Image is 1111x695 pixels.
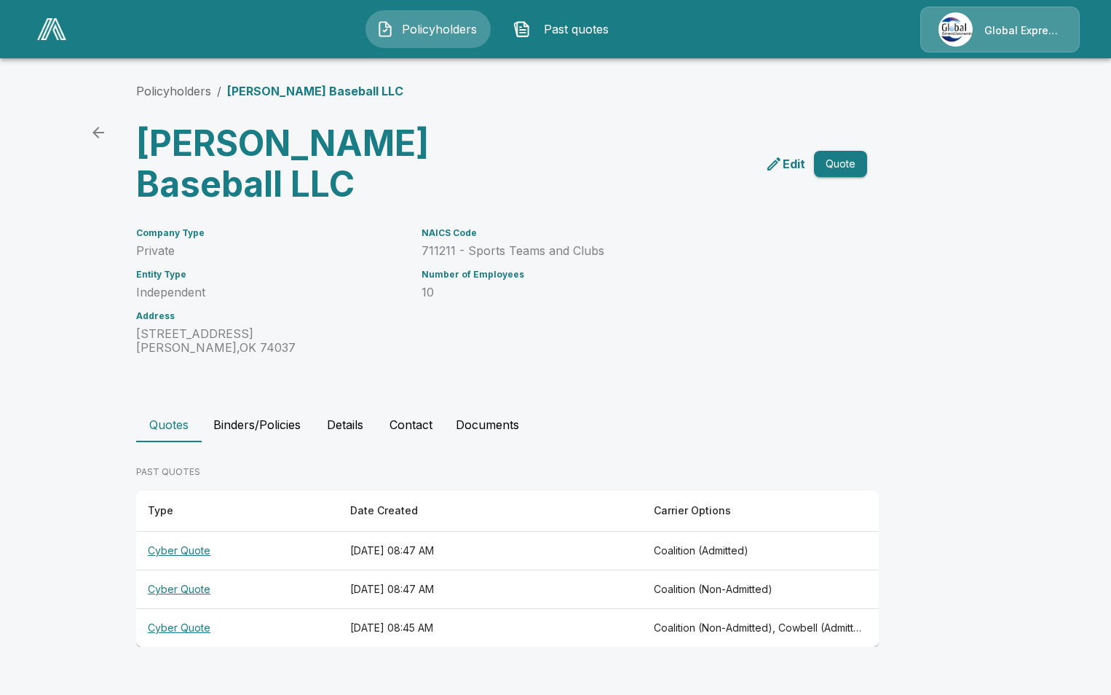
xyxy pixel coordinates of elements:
table: responsive table [136,490,879,647]
p: [PERSON_NAME] Baseball LLC [227,82,403,100]
th: Coalition (Non-Admitted), Cowbell (Admitted), Cowbell (Non-Admitted), CFC (Admitted), Tokio Marin... [642,609,879,648]
th: Type [136,490,339,532]
th: [DATE] 08:45 AM [339,609,642,648]
p: Private [136,244,404,258]
th: Cyber Quote [136,570,339,609]
th: Coalition (Admitted) [642,532,879,570]
th: Carrier Options [642,490,879,532]
a: back [84,118,113,147]
button: Quotes [136,407,202,442]
th: Cyber Quote [136,609,339,648]
button: Past quotes IconPast quotes [502,10,628,48]
h6: Entity Type [136,270,404,280]
th: Date Created [339,490,642,532]
button: Binders/Policies [202,407,312,442]
a: Policyholders [136,84,211,98]
button: Contact [378,407,444,442]
button: Documents [444,407,531,442]
h6: Number of Employees [422,270,832,280]
nav: breadcrumb [136,82,403,100]
th: [DATE] 08:47 AM [339,570,642,609]
h6: Company Type [136,228,404,238]
p: Edit [783,155,805,173]
p: [STREET_ADDRESS] [PERSON_NAME] , OK 74037 [136,327,404,355]
th: Coalition (Non-Admitted) [642,570,879,609]
p: 711211 - Sports Teams and Clubs [422,244,832,258]
button: Details [312,407,378,442]
p: Independent [136,286,404,299]
h6: Address [136,311,404,321]
th: [DATE] 08:47 AM [339,532,642,570]
span: Past quotes [537,20,617,38]
img: Past quotes Icon [513,20,531,38]
a: edit [762,152,808,176]
button: Quote [814,151,867,178]
img: AA Logo [37,18,66,40]
p: PAST QUOTES [136,466,879,479]
button: Policyholders IconPolicyholders [365,10,491,48]
th: Cyber Quote [136,532,339,570]
p: 10 [422,286,832,299]
span: Policyholders [400,20,480,38]
h6: NAICS Code [422,228,832,238]
div: policyholder tabs [136,407,975,442]
img: Policyholders Icon [376,20,394,38]
li: / [217,82,221,100]
h3: [PERSON_NAME] Baseball LLC [136,123,496,205]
